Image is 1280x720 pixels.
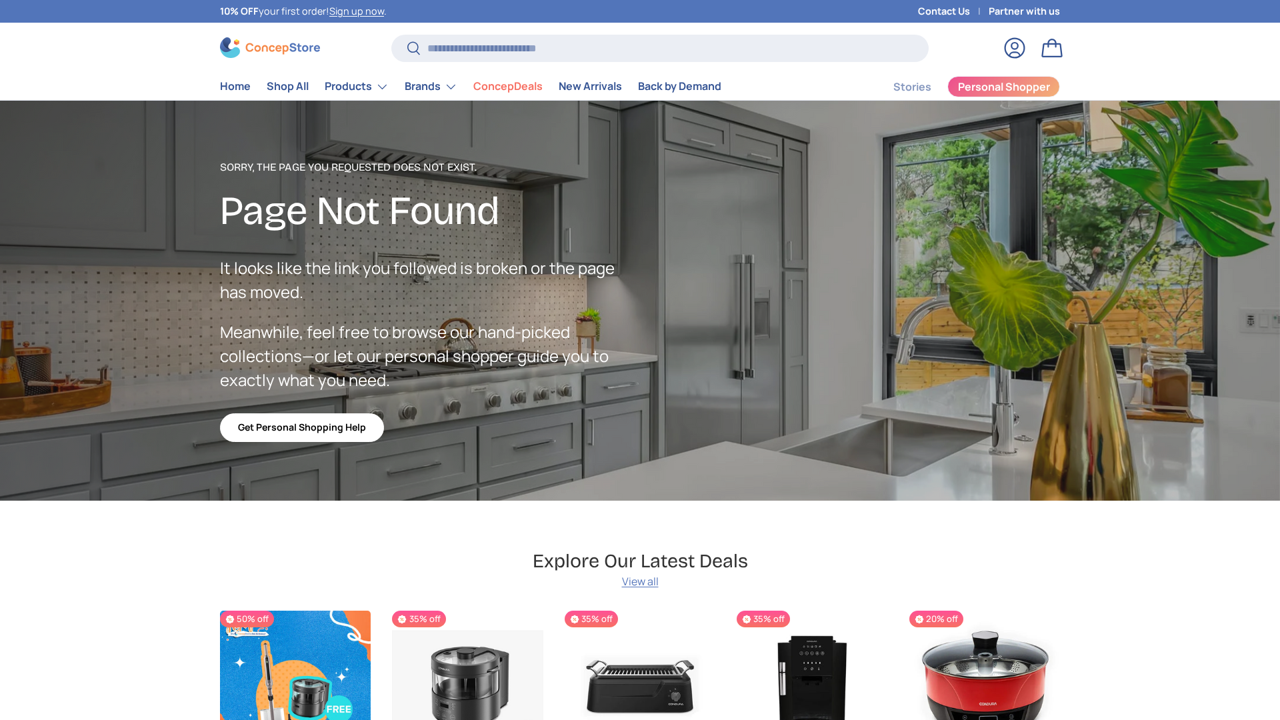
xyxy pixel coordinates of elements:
strong: 10% OFF [220,5,259,17]
a: Shop All [267,73,309,99]
a: Personal Shopper [947,76,1060,97]
a: Products [325,73,389,100]
nav: Primary [220,73,721,100]
summary: Brands [397,73,465,100]
nav: Secondary [861,73,1060,100]
a: Stories [893,74,931,100]
span: Personal Shopper [958,81,1050,92]
a: ConcepDeals [473,73,543,99]
p: your first order! . [220,4,387,19]
span: 35% off [565,611,618,627]
a: Back by Demand [638,73,721,99]
h2: Explore Our Latest Deals [533,549,748,573]
a: Brands [405,73,457,100]
a: View all [622,573,659,589]
h2: Page Not Found [220,186,640,236]
p: Meanwhile, feel free to browse our hand-picked collections—or let our personal shopper guide you ... [220,320,640,392]
p: Sorry, the page you requested does not exist. [220,159,640,175]
img: ConcepStore [220,37,320,58]
a: Partner with us [989,4,1060,19]
a: Home [220,73,251,99]
summary: Products [317,73,397,100]
p: It looks like the link you followed is broken or the page has moved. [220,256,640,304]
span: 20% off [909,611,963,627]
a: Contact Us [918,4,989,19]
a: New Arrivals [559,73,622,99]
a: Get Personal Shopping Help [220,413,384,442]
span: 35% off [737,611,790,627]
span: 35% off [392,611,445,627]
a: Sign up now [329,5,384,17]
span: 50% off [220,611,274,627]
